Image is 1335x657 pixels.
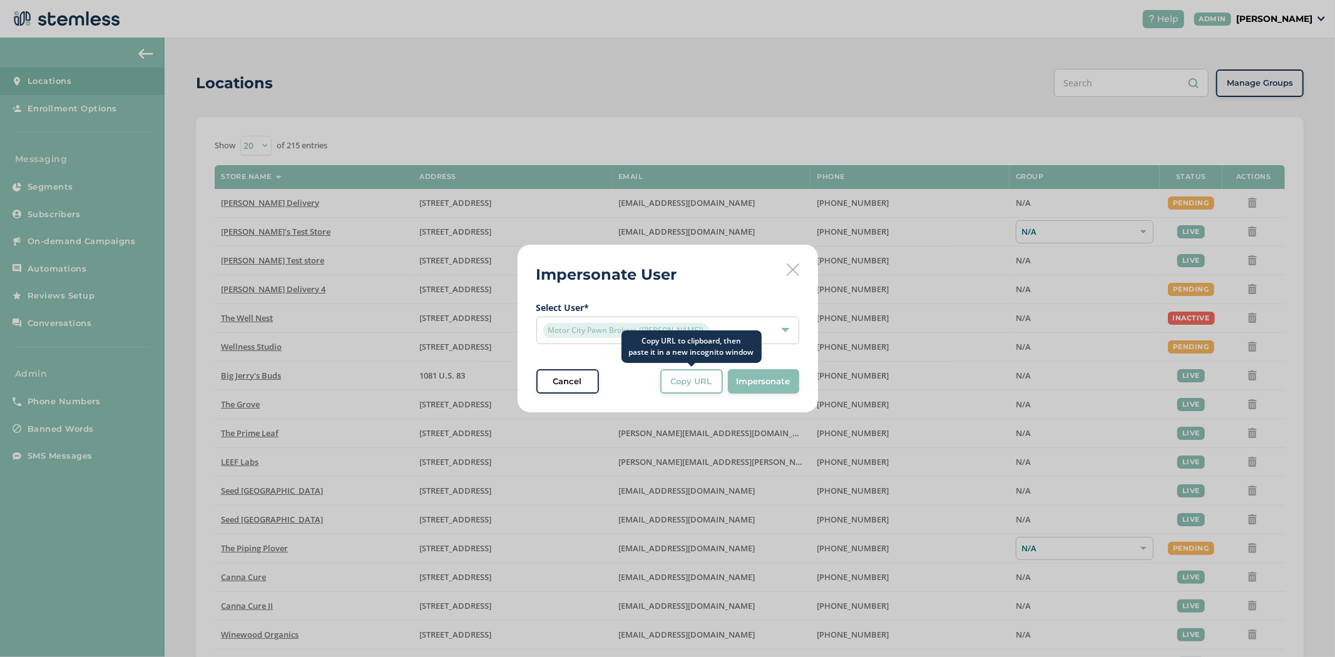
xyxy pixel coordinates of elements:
[1272,597,1335,657] iframe: Chat Widget
[728,369,799,394] button: Impersonate
[621,330,762,363] div: Copy URL to clipboard, then paste it in a new incognito window
[737,375,790,388] span: Impersonate
[536,369,599,394] button: Cancel
[553,375,582,388] span: Cancel
[536,263,677,286] h2: Impersonate User
[536,301,799,314] label: Select User
[660,369,723,394] button: Copy URL
[543,323,709,338] span: Motor City Pawn Brokers ([PERSON_NAME])
[671,375,712,388] span: Copy URL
